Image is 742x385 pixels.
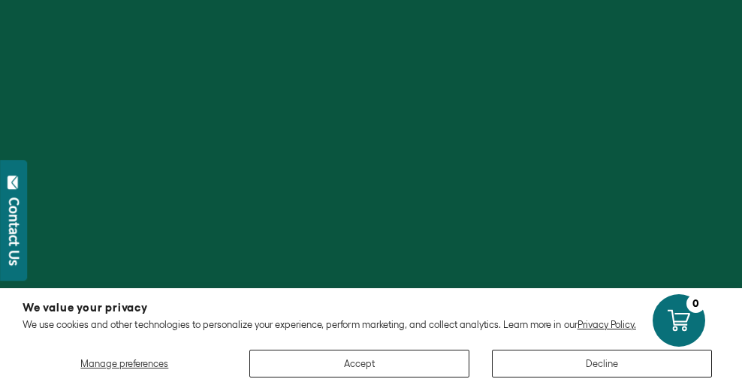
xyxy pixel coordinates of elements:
[578,319,636,330] a: Privacy Policy.
[80,358,168,369] span: Manage preferences
[492,350,712,377] button: Decline
[23,350,227,377] button: Manage preferences
[7,197,22,266] div: Contact Us
[23,319,719,331] p: We use cookies and other technologies to personalize your experience, perform marketing, and coll...
[249,350,469,377] button: Accept
[686,294,705,313] div: 0
[23,302,719,313] h2: We value your privacy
